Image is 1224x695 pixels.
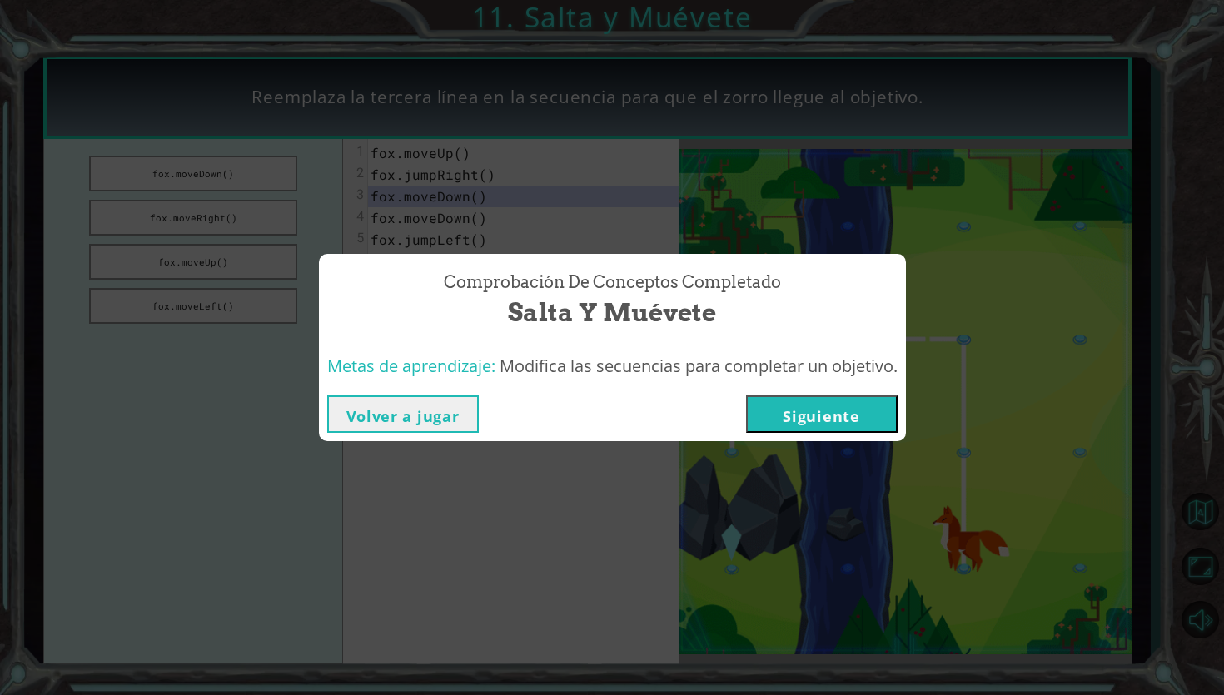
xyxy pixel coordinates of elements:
button: Siguiente [746,395,898,433]
span: Modifica las secuencias para completar un objetivo. [500,355,898,377]
span: Comprobación de conceptos Completado [444,271,781,295]
button: Volver a jugar [327,395,479,433]
span: Metas de aprendizaje: [327,355,495,377]
span: Salta y Muévete [508,295,716,330]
